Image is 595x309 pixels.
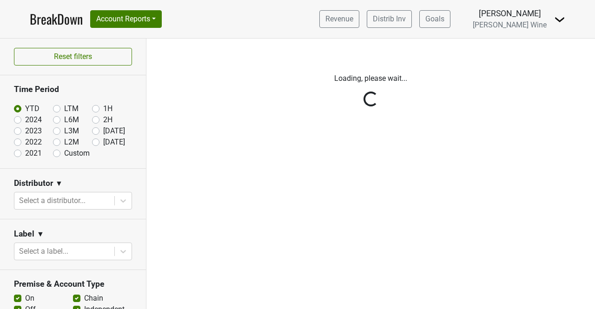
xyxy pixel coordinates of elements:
[473,20,547,29] span: [PERSON_NAME] Wine
[367,10,412,28] a: Distrib Inv
[419,10,450,28] a: Goals
[153,73,588,84] p: Loading, please wait...
[30,9,83,29] a: BreakDown
[473,7,547,20] div: [PERSON_NAME]
[554,14,565,25] img: Dropdown Menu
[319,10,359,28] a: Revenue
[90,10,162,28] button: Account Reports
